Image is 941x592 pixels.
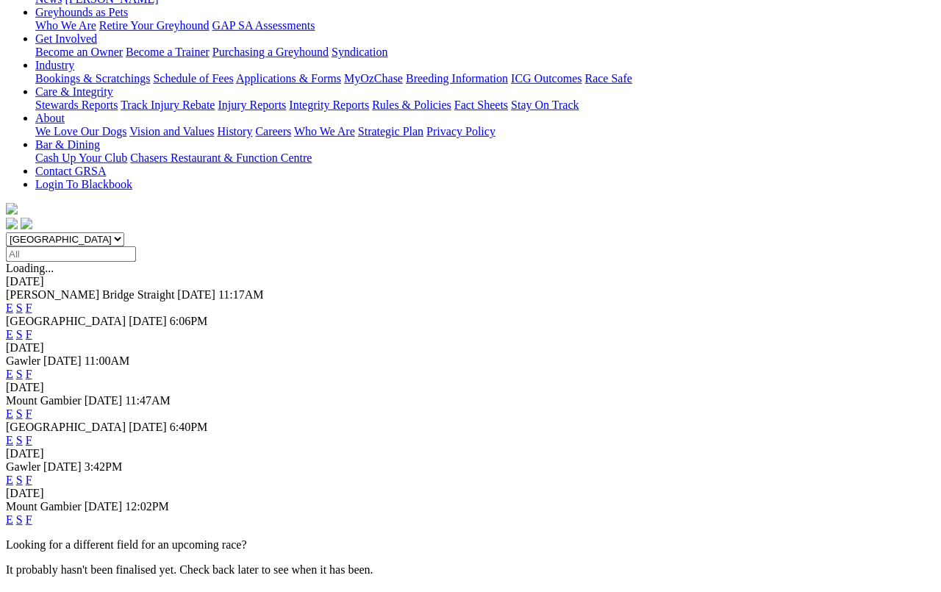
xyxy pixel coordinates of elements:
[126,46,210,58] a: Become a Trainer
[35,138,100,151] a: Bar & Dining
[6,328,13,340] a: E
[85,500,123,513] span: [DATE]
[454,99,508,111] a: Fact Sheets
[35,125,935,138] div: About
[6,341,935,354] div: [DATE]
[35,151,935,165] div: Bar & Dining
[26,302,32,314] a: F
[16,328,23,340] a: S
[212,46,329,58] a: Purchasing a Greyhound
[35,72,935,85] div: Industry
[6,262,54,274] span: Loading...
[217,125,252,138] a: History
[85,460,123,473] span: 3:42PM
[6,315,126,327] span: [GEOGRAPHIC_DATA]
[218,288,264,301] span: 11:17AM
[6,288,174,301] span: [PERSON_NAME] Bridge Straight
[6,487,935,500] div: [DATE]
[6,302,13,314] a: E
[6,474,13,486] a: E
[6,500,82,513] span: Mount Gambier
[129,315,167,327] span: [DATE]
[125,394,171,407] span: 11:47AM
[6,394,82,407] span: Mount Gambier
[332,46,387,58] a: Syndication
[130,151,312,164] a: Chasers Restaurant & Function Centre
[35,72,150,85] a: Bookings & Scratchings
[584,72,631,85] a: Race Safe
[6,421,126,433] span: [GEOGRAPHIC_DATA]
[170,421,208,433] span: 6:40PM
[6,381,935,394] div: [DATE]
[6,460,40,473] span: Gawler
[6,563,373,576] partial: It probably hasn't been finalised yet. Check back later to see when it has been.
[6,246,136,262] input: Select date
[35,32,97,45] a: Get Involved
[16,513,23,526] a: S
[35,19,96,32] a: Who We Are
[236,72,341,85] a: Applications & Forms
[6,513,13,526] a: E
[121,99,215,111] a: Track Injury Rebate
[218,99,286,111] a: Injury Reports
[26,368,32,380] a: F
[35,178,132,190] a: Login To Blackbook
[6,203,18,215] img: logo-grsa-white.png
[129,421,167,433] span: [DATE]
[26,474,32,486] a: F
[35,85,113,98] a: Care & Integrity
[35,99,118,111] a: Stewards Reports
[26,407,32,420] a: F
[177,288,215,301] span: [DATE]
[511,99,579,111] a: Stay On Track
[35,165,106,177] a: Contact GRSA
[35,46,935,59] div: Get Involved
[85,354,130,367] span: 11:00AM
[21,218,32,229] img: twitter.svg
[6,275,935,288] div: [DATE]
[26,434,32,446] a: F
[358,125,423,138] a: Strategic Plan
[26,328,32,340] a: F
[43,460,82,473] span: [DATE]
[43,354,82,367] span: [DATE]
[16,368,23,380] a: S
[35,46,123,58] a: Become an Owner
[16,302,23,314] a: S
[35,59,74,71] a: Industry
[294,125,355,138] a: Who We Are
[35,151,127,164] a: Cash Up Your Club
[6,434,13,446] a: E
[6,368,13,380] a: E
[26,513,32,526] a: F
[6,218,18,229] img: facebook.svg
[16,407,23,420] a: S
[6,538,935,552] p: Looking for a different field for an upcoming race?
[212,19,315,32] a: GAP SA Assessments
[426,125,495,138] a: Privacy Policy
[35,125,126,138] a: We Love Our Dogs
[6,407,13,420] a: E
[129,125,214,138] a: Vision and Values
[255,125,291,138] a: Careers
[6,354,40,367] span: Gawler
[344,72,403,85] a: MyOzChase
[406,72,508,85] a: Breeding Information
[35,19,935,32] div: Greyhounds as Pets
[35,112,65,124] a: About
[99,19,210,32] a: Retire Your Greyhound
[125,500,169,513] span: 12:02PM
[35,6,128,18] a: Greyhounds as Pets
[85,394,123,407] span: [DATE]
[16,434,23,446] a: S
[511,72,582,85] a: ICG Outcomes
[170,315,208,327] span: 6:06PM
[153,72,233,85] a: Schedule of Fees
[35,99,935,112] div: Care & Integrity
[6,447,935,460] div: [DATE]
[372,99,451,111] a: Rules & Policies
[289,99,369,111] a: Integrity Reports
[16,474,23,486] a: S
